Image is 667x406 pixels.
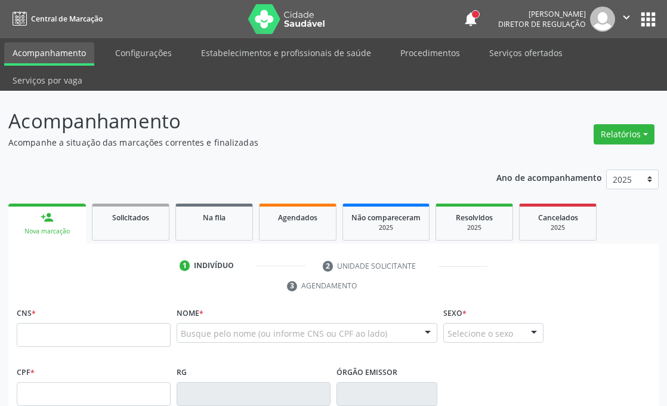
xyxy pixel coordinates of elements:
label: Órgão emissor [336,364,397,382]
img: img [590,7,615,32]
a: Serviços por vaga [4,70,91,91]
a: Serviços ofertados [481,42,571,63]
div: person_add [41,211,54,224]
span: Central de Marcação [31,14,103,24]
div: [PERSON_NAME] [498,9,586,19]
button: Relatórios [594,124,654,144]
p: Ano de acompanhamento [496,170,602,184]
span: Diretor de regulação [498,19,586,29]
div: Nova marcação [17,227,78,236]
label: RG [177,364,187,382]
a: Central de Marcação [8,9,103,29]
div: 2025 [351,223,421,232]
a: Acompanhamento [4,42,94,66]
p: Acompanhe a situação das marcações correntes e finalizadas [8,136,464,149]
div: 2025 [444,223,504,232]
button: apps [638,9,659,30]
span: Selecione o sexo [447,327,513,340]
i:  [620,11,633,24]
span: Agendados [278,213,317,223]
span: Resolvidos [456,213,493,223]
span: Não compareceram [351,213,421,223]
a: Procedimentos [392,42,468,63]
span: Cancelados [538,213,578,223]
span: Na fila [203,213,226,223]
a: Estabelecimentos e profissionais de saúde [193,42,379,63]
div: 1 [180,260,190,271]
p: Acompanhamento [8,106,464,136]
label: Nome [177,304,203,323]
span: Busque pelo nome (ou informe CNS ou CPF ao lado) [181,327,387,340]
div: 2025 [528,223,588,232]
label: CNS [17,304,36,323]
button:  [615,7,638,32]
button: notifications [462,11,479,27]
a: Configurações [107,42,180,63]
div: Indivíduo [194,260,234,271]
label: Sexo [443,304,467,323]
span: Solicitados [112,213,149,223]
